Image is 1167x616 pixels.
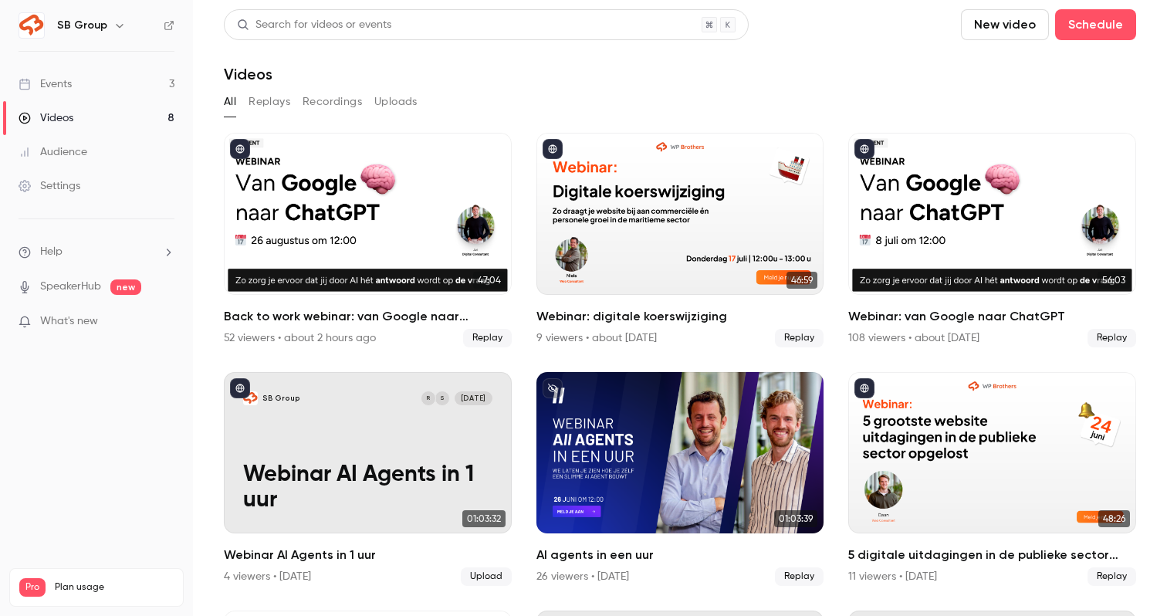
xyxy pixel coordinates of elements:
[435,391,451,407] div: S
[19,76,72,92] div: Events
[40,279,101,295] a: SpeakerHub
[230,139,250,159] button: published
[848,372,1136,587] a: 48:265 digitale uitdagingen in de publieke sector opgelost11 viewers • [DATE]Replay
[848,133,1136,347] a: 56:03Webinar: van Google naar ChatGPT108 viewers • about [DATE]Replay
[19,178,80,194] div: Settings
[19,110,73,126] div: Videos
[543,378,563,398] button: unpublished
[774,510,817,527] span: 01:03:39
[224,569,311,584] div: 4 viewers • [DATE]
[536,569,629,584] div: 26 viewers • [DATE]
[40,244,63,260] span: Help
[55,581,174,594] span: Plan usage
[237,17,391,33] div: Search for videos or events
[462,510,506,527] span: 01:03:32
[224,133,512,347] a: 47:04Back to work webinar: van Google naar ChatGPT52 viewers • about 2 hours agoReplay
[536,133,824,347] li: Webinar: digitale koerswijziging
[775,567,824,586] span: Replay
[463,329,512,347] span: Replay
[243,391,258,406] img: Webinar AI Agents in 1 uur
[224,330,376,346] div: 52 viewers • about 2 hours ago
[19,244,174,260] li: help-dropdown-opener
[374,90,418,114] button: Uploads
[19,578,46,597] span: Pro
[19,13,44,38] img: SB Group
[848,569,937,584] div: 11 viewers • [DATE]
[848,372,1136,587] li: 5 digitale uitdagingen in de publieke sector opgelost
[224,65,272,83] h1: Videos
[224,90,236,114] button: All
[854,378,874,398] button: published
[110,279,141,295] span: new
[848,330,979,346] div: 108 viewers • about [DATE]
[224,372,512,587] li: Webinar AI Agents in 1 uur
[536,330,657,346] div: 9 viewers • about [DATE]
[536,372,824,587] a: 01:03:39AI agents in een uur26 viewers • [DATE]Replay
[461,567,512,586] span: Upload
[249,90,290,114] button: Replays
[536,372,824,587] li: AI agents in een uur
[473,272,506,289] span: 47:04
[243,462,492,515] p: Webinar AI Agents in 1 uur
[455,391,492,406] span: [DATE]
[224,133,512,347] li: Back to work webinar: van Google naar ChatGPT
[19,144,87,160] div: Audience
[543,139,563,159] button: published
[224,372,512,587] a: Webinar AI Agents in 1 uurSB GroupSR[DATE]Webinar AI Agents in 1 uur01:03:32Webinar AI Agents in ...
[848,133,1136,347] li: Webinar: van Google naar ChatGPT
[224,9,1136,607] section: Videos
[775,329,824,347] span: Replay
[230,378,250,398] button: published
[536,133,824,347] a: 46:59Webinar: digitale koerswijziging9 viewers • about [DATE]Replay
[536,546,824,564] h2: AI agents in een uur
[1055,9,1136,40] button: Schedule
[57,18,107,33] h6: SB Group
[1088,567,1136,586] span: Replay
[1098,272,1130,289] span: 56:03
[40,313,98,330] span: What's new
[421,391,437,407] div: R
[848,546,1136,564] h2: 5 digitale uitdagingen in de publieke sector opgelost
[224,307,512,326] h2: Back to work webinar: van Google naar ChatGPT
[854,139,874,159] button: published
[1088,329,1136,347] span: Replay
[848,307,1136,326] h2: Webinar: van Google naar ChatGPT
[536,307,824,326] h2: Webinar: digitale koerswijziging
[1098,510,1130,527] span: 48:26
[786,272,817,289] span: 46:59
[961,9,1049,40] button: New video
[262,394,300,404] p: SB Group
[224,546,512,564] h2: Webinar AI Agents in 1 uur
[303,90,362,114] button: Recordings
